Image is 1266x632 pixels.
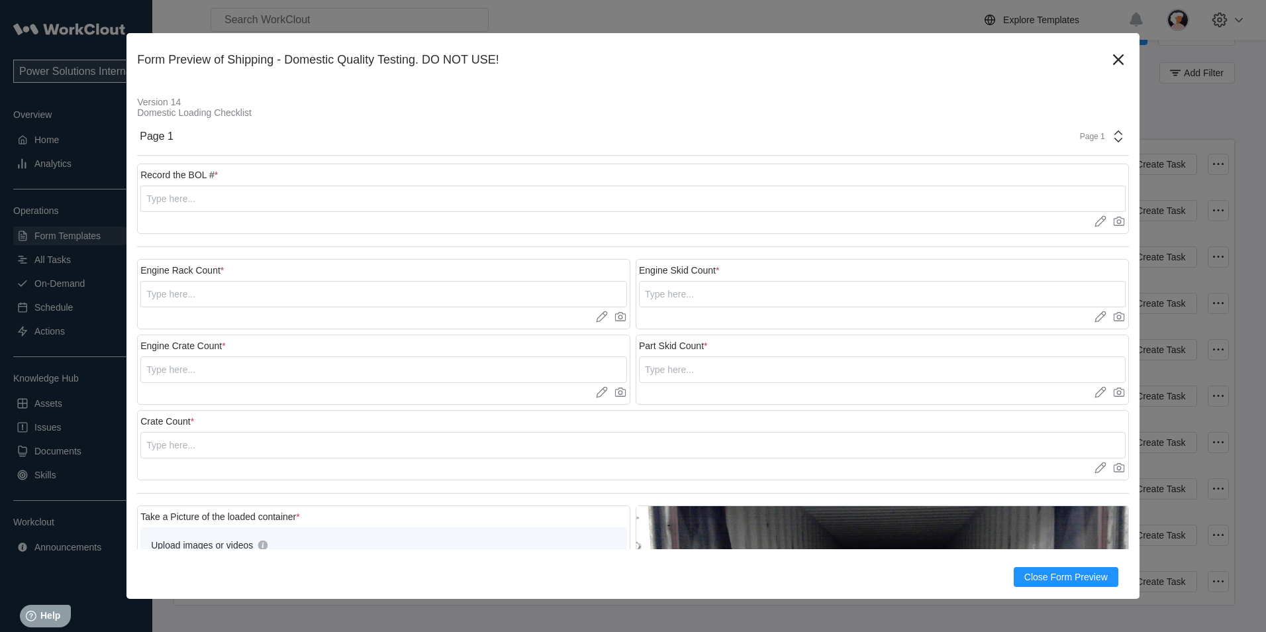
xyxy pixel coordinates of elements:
div: Engine Skid Count [639,265,719,276]
div: Page 1 [1072,132,1105,141]
div: Form Preview of Shipping - Domestic Quality Testing. DO NOT USE! [137,53,1108,67]
div: Part Skid Count [639,341,708,351]
div: Engine Crate Count [140,341,225,351]
button: Close Form Preview [1014,567,1118,587]
div: Upload images or videos [151,540,253,551]
input: Type here... [140,185,1126,212]
div: Page 1 [140,131,173,142]
div: Engine Rack Count [140,265,224,276]
div: Domestic Loading Checklist [137,107,1129,118]
div: Take a Picture of the loaded container [140,511,300,522]
span: Close Form Preview [1024,572,1108,582]
input: Type here... [140,356,627,383]
div: Crate Count [140,416,194,427]
input: Type here... [639,356,1126,383]
input: Type here... [140,432,1126,458]
div: Version 14 [137,97,1129,107]
input: Type here... [140,281,627,307]
div: Record the BOL # [140,170,218,180]
input: Type here... [639,281,1126,307]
